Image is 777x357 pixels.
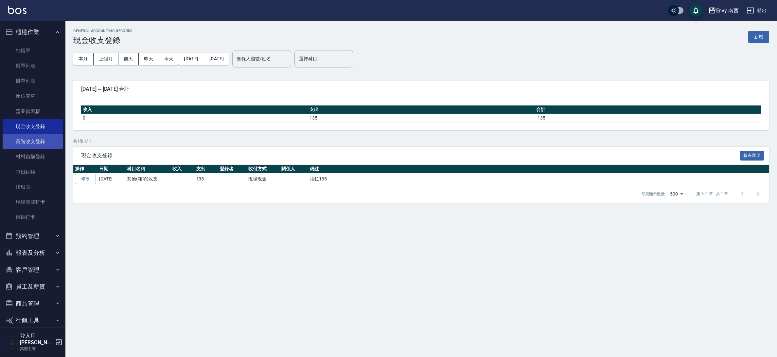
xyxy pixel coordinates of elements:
[218,165,247,173] th: 登錄者
[204,53,229,65] button: [DATE]
[75,174,96,184] a: 修改
[171,165,195,173] th: 收入
[195,173,219,185] td: 135
[3,164,63,179] a: 每日結帳
[3,134,63,149] a: 高階收支登錄
[73,138,769,144] p: 共 1 筆, 1 / 1
[3,312,63,329] button: 行銷工具
[308,165,769,173] th: 備註
[5,336,18,349] img: Person
[667,185,686,203] div: 500
[73,165,97,173] th: 操作
[195,165,219,173] th: 支出
[81,105,308,114] th: 收入
[3,104,63,119] a: 營業儀表板
[3,73,63,88] a: 掛單列表
[20,333,53,346] h5: 登入用[PERSON_NAME]
[125,165,171,173] th: 科目名稱
[247,173,280,185] td: 現場現金
[3,88,63,103] a: 座位開單
[81,152,740,159] span: 現金收支登錄
[73,36,133,45] h3: 現金收支登錄
[308,173,769,185] td: 拉拉135
[706,4,742,17] button: Envy 南西
[3,43,63,58] a: 打帳單
[740,151,764,161] button: 報表匯出
[641,191,665,197] p: 每頁顯示數量
[81,114,308,122] td: 0
[118,53,139,65] button: 前天
[97,165,125,173] th: 日期
[139,53,159,65] button: 昨天
[3,24,63,41] button: 櫃檯作業
[3,179,63,195] a: 排班表
[3,149,63,164] a: 材料自購登錄
[3,261,63,278] button: 客戶管理
[159,53,179,65] button: 今天
[81,86,761,92] span: [DATE] ~ [DATE] 合計
[308,114,535,122] td: 135
[97,173,125,185] td: [DATE]
[689,4,702,17] button: save
[696,191,728,197] p: 第 1–1 筆 共 1 筆
[3,210,63,225] a: 掃碼打卡
[125,173,171,185] td: 其他(雜項)收支
[535,105,761,114] th: 合計
[3,119,63,134] a: 現金收支登錄
[535,114,761,122] td: -135
[3,278,63,295] button: 員工及薪資
[20,346,53,352] p: 高階主管
[744,5,769,17] button: 登出
[8,6,26,14] img: Logo
[748,33,769,40] a: 新增
[3,195,63,210] a: 現場電腦打卡
[3,58,63,73] a: 帳單列表
[748,31,769,43] button: 新增
[73,53,94,65] button: 本月
[94,53,118,65] button: 上個月
[179,53,204,65] button: [DATE]
[740,152,764,158] a: 報表匯出
[280,165,308,173] th: 關係人
[247,165,280,173] th: 收付方式
[3,295,63,312] button: 商品管理
[716,7,739,15] div: Envy 南西
[73,29,133,33] h2: GENERAL ACCOUNTING RECORDS
[3,244,63,261] button: 報表及分析
[3,228,63,245] button: 預約管理
[308,105,535,114] th: 支出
